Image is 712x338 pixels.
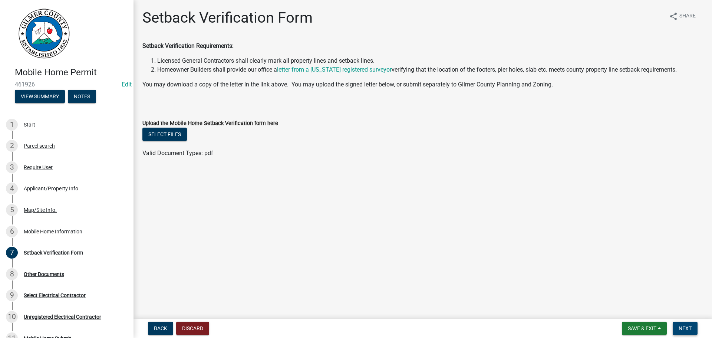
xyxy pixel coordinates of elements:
[679,12,696,21] span: Share
[663,9,702,23] button: shareShare
[24,293,86,298] div: Select Electrical Contractor
[15,94,65,100] wm-modal-confirm: Summary
[15,81,119,88] span: 461926
[15,67,128,78] h4: Mobile Home Permit
[142,42,234,49] strong: Setback Verification Requirements:
[673,322,698,335] button: Next
[24,207,57,213] div: Map/Site Info.
[6,183,18,194] div: 4
[669,12,678,21] i: share
[142,128,187,141] button: Select files
[142,80,703,89] p: You may download a copy of the letter in the link above. You may upload the signed letter below, ...
[277,66,392,73] a: letter from a [US_STATE] registered surveyor
[68,90,96,103] button: Notes
[122,81,132,88] a: Edit
[24,229,82,234] div: Mobile Home Information
[24,250,83,255] div: Setback Verification Form
[142,121,278,126] label: Upload the Mobile Home Setback Verification form here
[68,94,96,100] wm-modal-confirm: Notes
[6,226,18,237] div: 6
[679,325,692,331] span: Next
[6,289,18,301] div: 9
[24,122,35,127] div: Start
[628,325,656,331] span: Save & Exit
[142,150,213,157] span: Valid Document Types: pdf
[148,322,173,335] button: Back
[6,268,18,280] div: 8
[6,204,18,216] div: 5
[24,314,101,319] div: Unregistered Electrical Contractor
[6,140,18,152] div: 2
[24,165,53,170] div: Require User
[176,322,209,335] button: Discard
[6,119,18,131] div: 1
[24,143,55,148] div: Parcel search
[24,272,64,277] div: Other Documents
[6,247,18,259] div: 7
[24,186,78,191] div: Applicant/Property Info
[15,90,65,103] button: View Summary
[142,9,313,27] h1: Setback Verification Form
[622,322,667,335] button: Save & Exit
[122,81,132,88] wm-modal-confirm: Edit Application Number
[157,65,703,74] li: Homeowner Builders shall provide our office a verifying that the location of the footers, pier ho...
[154,325,167,331] span: Back
[157,56,703,65] li: Licensed General Contractors shall clearly mark all property lines and setback lines.
[6,311,18,323] div: 10
[15,8,70,59] img: Gilmer County, Georgia
[6,161,18,173] div: 3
